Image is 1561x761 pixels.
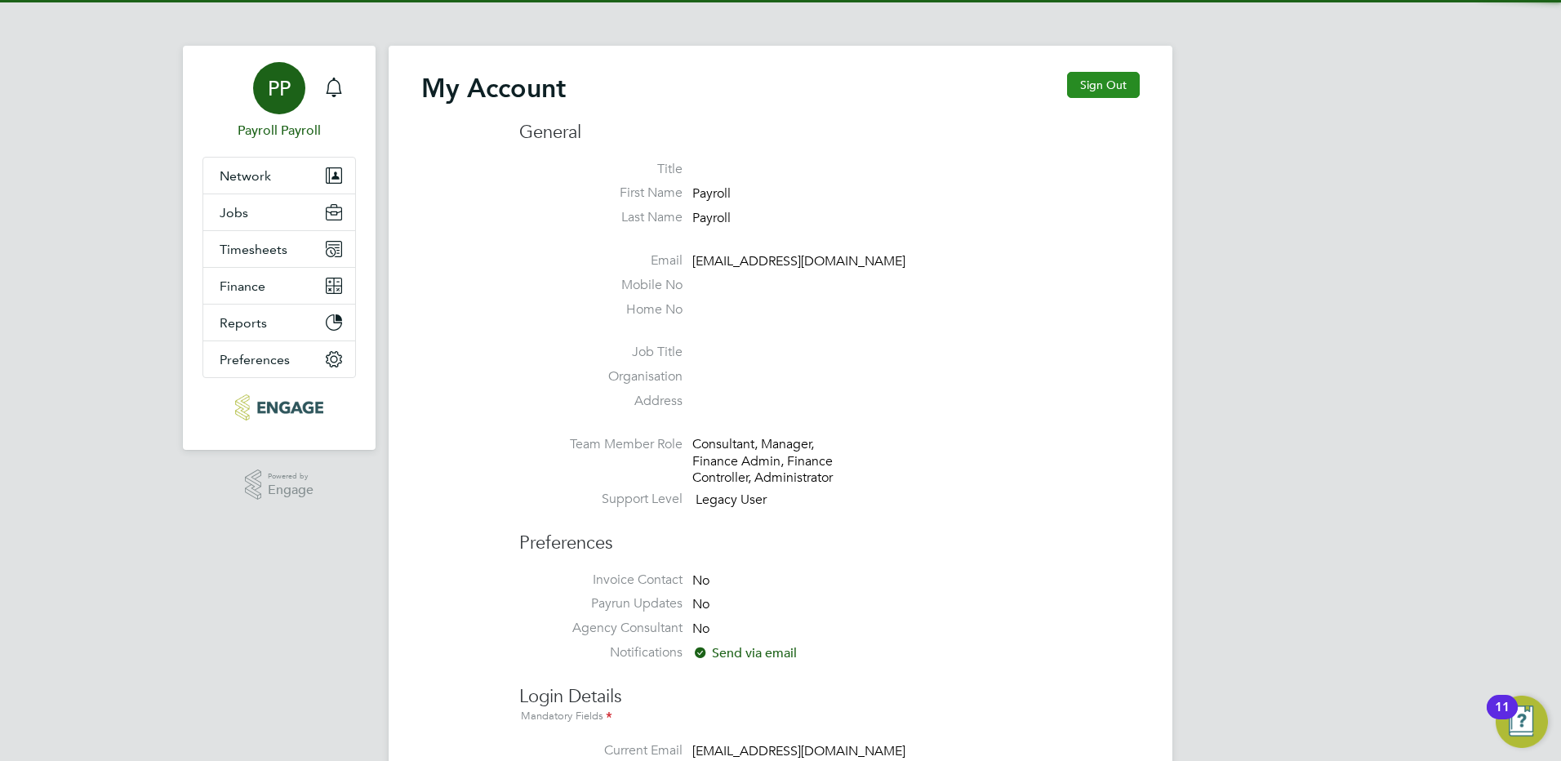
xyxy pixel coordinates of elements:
[692,597,709,613] span: No
[692,621,709,637] span: No
[696,492,767,508] span: Legacy User
[519,644,683,661] label: Notifications
[1067,72,1140,98] button: Sign Out
[202,394,356,421] a: Go to home page
[1495,707,1510,728] div: 11
[519,595,683,612] label: Payrun Updates
[220,278,265,294] span: Finance
[692,186,731,202] span: Payroll
[519,252,683,269] label: Email
[220,242,287,257] span: Timesheets
[203,268,355,304] button: Finance
[519,185,683,202] label: First Name
[220,205,248,220] span: Jobs
[692,645,797,661] span: Send via email
[202,62,356,140] a: PPPayroll Payroll
[203,341,355,377] button: Preferences
[692,572,709,589] span: No
[519,620,683,637] label: Agency Consultant
[220,168,271,184] span: Network
[519,161,683,178] label: Title
[519,301,683,318] label: Home No
[245,470,314,501] a: Powered byEngage
[519,515,1140,555] h3: Preferences
[519,209,683,226] label: Last Name
[421,72,566,105] h2: My Account
[519,491,683,508] label: Support Level
[220,315,267,331] span: Reports
[183,46,376,450] nav: Main navigation
[519,277,683,294] label: Mobile No
[519,121,1140,145] h3: General
[519,393,683,410] label: Address
[519,742,683,759] label: Current Email
[203,231,355,267] button: Timesheets
[692,253,905,269] span: [EMAIL_ADDRESS][DOMAIN_NAME]
[235,394,322,421] img: txmrecruit-logo-retina.png
[692,436,847,487] div: Consultant, Manager, Finance Admin, Finance Controller, Administrator
[202,121,356,140] span: Payroll Payroll
[519,669,1140,727] h3: Login Details
[203,158,355,194] button: Network
[268,483,314,497] span: Engage
[268,470,314,483] span: Powered by
[203,305,355,340] button: Reports
[203,194,355,230] button: Jobs
[519,344,683,361] label: Job Title
[220,352,290,367] span: Preferences
[519,436,683,453] label: Team Member Role
[519,572,683,589] label: Invoice Contact
[692,744,905,760] span: [EMAIL_ADDRESS][DOMAIN_NAME]
[268,78,291,99] span: PP
[692,210,731,226] span: Payroll
[1496,696,1548,748] button: Open Resource Center, 11 new notifications
[519,708,1140,726] div: Mandatory Fields
[519,368,683,385] label: Organisation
